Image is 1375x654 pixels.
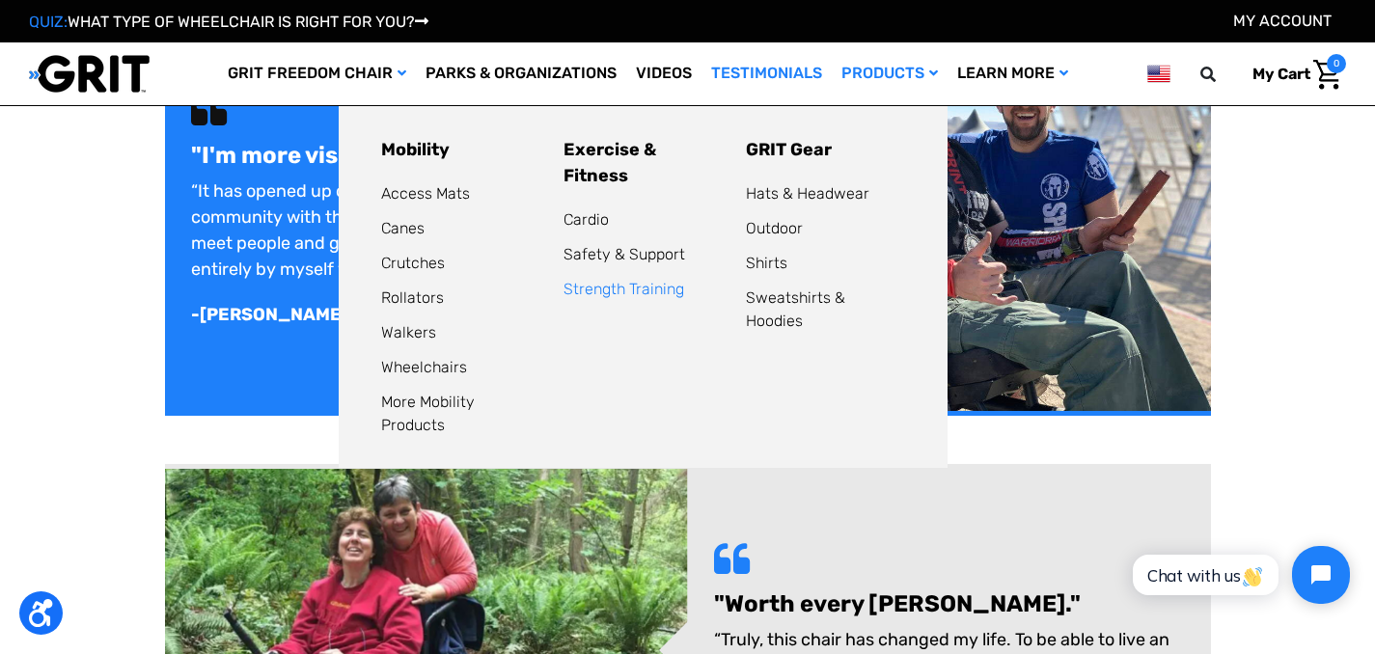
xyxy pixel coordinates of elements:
[832,42,948,105] a: Products
[564,280,684,298] a: Strength Training
[714,590,1081,617] b: "Worth every [PERSON_NAME]."
[564,245,685,263] a: Safety & Support
[381,219,425,237] a: Canes
[381,184,470,203] a: Access Mats
[416,42,626,105] a: Parks & Organizations
[1147,62,1170,86] img: us.png
[191,93,227,131] div: Rocket
[191,180,659,280] span: “It has opened up countless doors. I’m more visible in my community with this chair. I can actual...
[381,139,450,160] a: Mobility
[381,358,467,376] a: Wheelchairs
[626,42,701,105] a: Videos
[1233,12,1332,30] a: Account
[381,288,444,307] a: Rollators
[218,42,416,105] a: GRIT Freedom Chair
[381,393,475,434] a: More Mobility Products
[381,323,436,341] a: Walkers
[381,254,445,272] a: Crutches
[1313,60,1341,90] img: Cart
[191,142,607,169] b: "I'm more visible in my community..."
[746,139,832,160] a: GRIT Gear
[1112,530,1366,620] iframe: Tidio Chat
[29,54,150,94] img: GRIT All-Terrain Wheelchair and Mobility Equipment
[564,210,609,229] a: Cardio
[1252,65,1310,83] span: My Cart
[688,19,1211,412] img: Tyler uses GRIT Freedom Chair outdoors after Spartan obstacle course race with a GRIT employee be...
[701,42,832,105] a: Testimonials
[746,288,845,330] a: Sweatshirts & Hoodies
[948,42,1078,105] a: Learn More
[1209,54,1238,95] input: Search
[29,13,428,31] a: QUIZ:WHAT TYPE OF WHEELCHAIR IS RIGHT FOR YOU?
[746,219,803,237] a: Outdoor
[1327,54,1346,73] span: 0
[746,254,787,272] a: Shirts
[191,304,348,325] span: -[PERSON_NAME]
[564,139,656,186] a: Exercise & Fitness
[746,184,869,203] a: Hats & Headwear
[1238,54,1346,95] a: Cart with 0 items
[714,541,750,580] div: Rocket
[29,13,68,31] span: QUIZ:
